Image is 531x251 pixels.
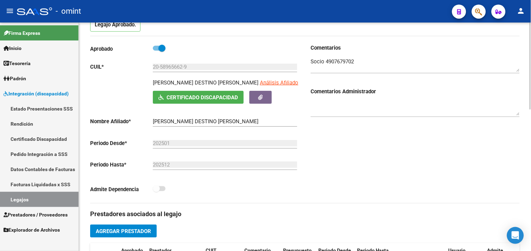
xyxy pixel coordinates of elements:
[4,44,21,52] span: Inicio
[90,186,153,193] p: Admite Dependencia
[4,90,69,98] span: Integración (discapacidad)
[311,44,520,52] h3: Comentarios
[153,91,244,104] button: Certificado Discapacidad
[311,88,520,95] h3: Comentarios Administrador
[56,4,81,19] span: - omint
[90,45,153,53] p: Aprobado
[507,227,524,244] div: Open Intercom Messenger
[90,63,153,71] p: CUIL
[90,139,153,147] p: Periodo Desde
[90,209,520,219] h3: Prestadores asociados al legajo
[260,80,298,86] span: Análisis Afiliado
[90,18,140,32] p: Legajo Aprobado.
[153,79,258,87] p: [PERSON_NAME] DESTINO [PERSON_NAME]
[90,161,153,169] p: Periodo Hasta
[4,211,68,219] span: Prestadores / Proveedores
[4,59,31,67] span: Tesorería
[6,7,14,15] mat-icon: menu
[4,226,60,234] span: Explorador de Archivos
[90,118,153,125] p: Nombre Afiliado
[4,75,26,82] span: Padrón
[4,29,40,37] span: Firma Express
[517,7,525,15] mat-icon: person
[96,228,151,234] span: Agregar Prestador
[167,94,238,101] span: Certificado Discapacidad
[90,225,157,238] button: Agregar Prestador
